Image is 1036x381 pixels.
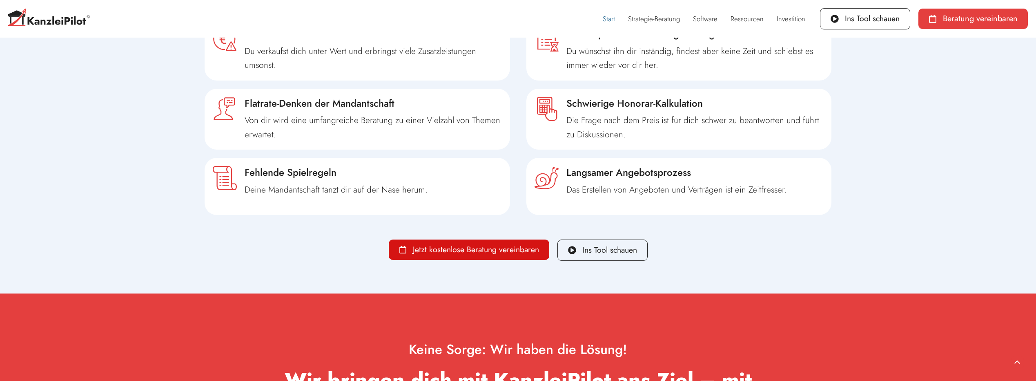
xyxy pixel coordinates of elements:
[566,96,703,110] span: Schwierige Honorar-Kalkulation
[566,113,824,141] p: Die Frage nach dem Preis ist für dich schwer zu beantworten und führt zu Diskussionen.
[596,9,812,28] nav: Menü
[582,246,637,254] span: Ins Tool schauen
[245,165,336,179] span: Fehlende Spielregeln
[409,340,627,359] span: Keine Sorge: Wir haben die Lösung!
[820,8,910,29] a: Ins Tool schauen
[413,246,539,254] span: Jetzt kostenlose Beratung vereinbaren
[566,183,824,197] p: Das Erstellen von Angeboten und Verträgen ist ein Zeitfresser.
[557,240,648,261] a: Ins Tool schauen
[389,240,550,260] a: Jetzt kostenlose Beratung vereinbaren
[596,9,622,28] a: Start
[566,44,824,72] p: Du wünschst ihn dir inständig, findest aber keine Zeit und schiebst es immer wieder vor dir her.
[245,183,502,197] p: Deine Mandantschaft tanzt dir auf der Nase herum.
[8,9,90,29] img: Kanzleipilot-Logo-C
[566,165,691,179] span: Langsamer Angebotsprozess
[845,15,900,23] span: Ins Tool schauen
[770,9,812,28] a: Investition
[622,9,686,28] a: Strategie-Beratung
[943,15,1018,23] span: Beratung vereinbaren
[724,9,770,28] a: Ressourcen
[245,113,502,141] p: Von dir wird eine umfangreiche Beratung zu einer Vielzahl von Themen erwartet.
[686,9,724,28] a: Software
[245,96,394,110] span: Flatrate-Denken der Mandantschaft
[245,44,502,72] p: Du verkaufst dich unter Wert und erbringst viele Zusatzleistungen umsonst.
[918,9,1028,29] a: Beratung vereinbaren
